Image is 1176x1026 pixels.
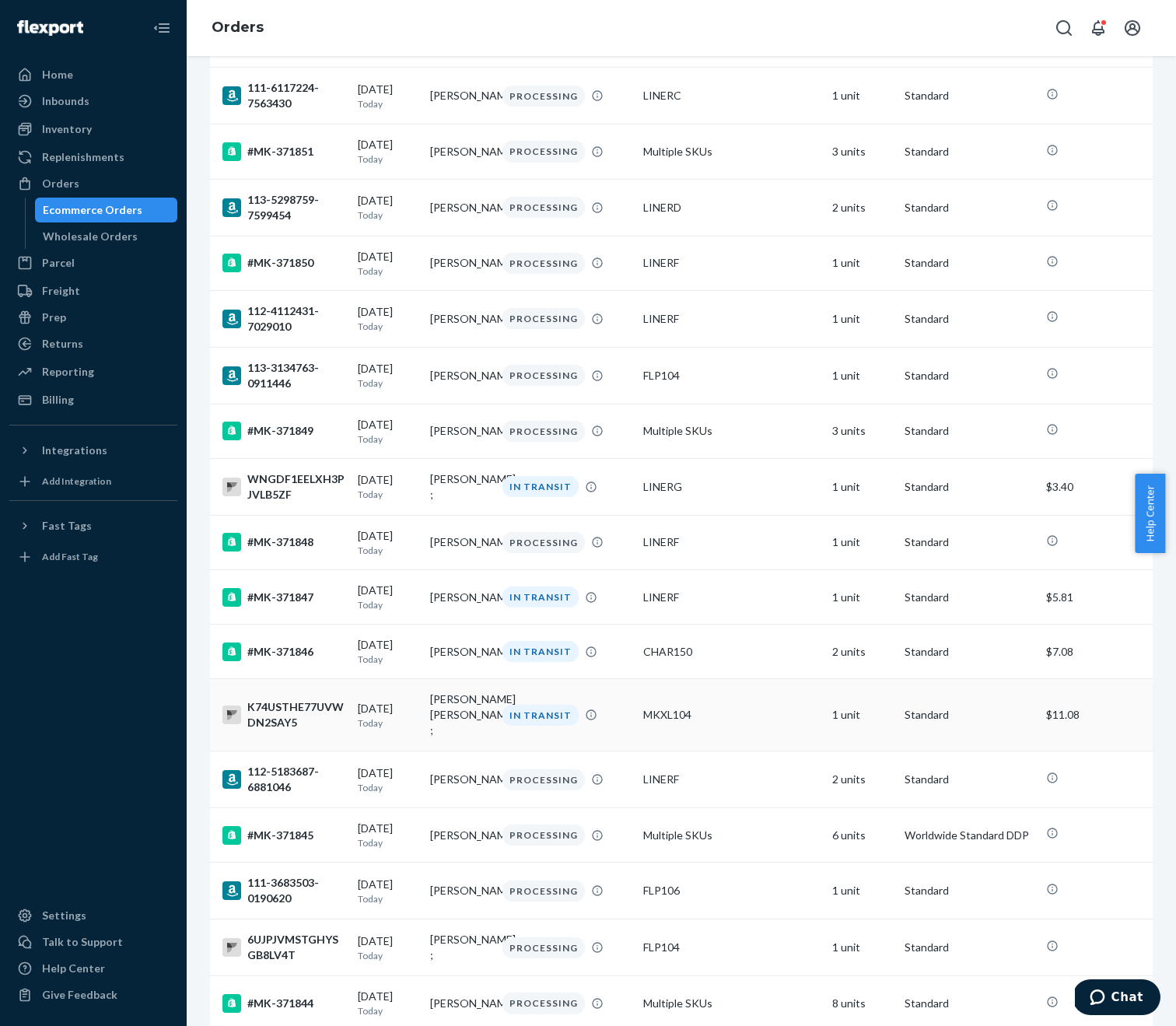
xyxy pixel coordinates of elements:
[9,956,177,981] a: Help Center
[826,404,898,458] td: 3 units
[1048,12,1080,44] button: Open Search Box
[826,751,898,808] td: 2 units
[905,940,1034,955] p: Standard
[643,88,819,103] div: LINERC
[1040,458,1153,515] td: $3.40
[643,534,819,550] div: LINERF
[905,144,1034,159] p: Standard
[1040,679,1153,751] td: $11.08
[826,458,898,515] td: 1 unit
[424,124,496,179] td: [PERSON_NAME]
[42,283,80,299] div: Freight
[643,644,819,660] div: CHAR150
[643,479,819,495] div: LINERG
[502,587,579,608] div: IN TRANSIT
[222,80,345,111] div: 111-6117224-7563430
[43,202,142,218] div: Ecommerce Orders
[1083,12,1114,44] button: Open notifications
[42,336,83,352] div: Returns
[502,253,585,274] div: PROCESSING
[222,932,345,963] div: 6UJPJVMSTGHYSGB8LV4T
[358,249,418,278] div: [DATE]
[42,987,117,1003] div: Give Feedback
[424,570,496,625] td: [PERSON_NAME]
[222,643,345,661] div: #MK-371846
[9,171,177,196] a: Orders
[358,82,418,110] div: [DATE]
[424,751,496,808] td: [PERSON_NAME]
[826,570,898,625] td: 1 unit
[358,949,418,962] p: Today
[9,62,177,87] a: Home
[42,121,92,137] div: Inventory
[424,679,496,751] td: [PERSON_NAME] [PERSON_NAME] ;
[502,825,585,846] div: PROCESSING
[502,476,579,497] div: IN TRANSIT
[42,364,94,380] div: Reporting
[905,255,1034,271] p: Standard
[358,304,418,333] div: [DATE]
[905,368,1034,383] p: Standard
[358,892,418,905] p: Today
[358,137,418,166] div: [DATE]
[358,361,418,390] div: [DATE]
[502,532,585,553] div: PROCESSING
[643,883,819,898] div: FLP106
[502,641,579,662] div: IN TRANSIT
[358,528,418,557] div: [DATE]
[502,308,585,329] div: PROCESSING
[637,124,825,179] td: Multiple SKUs
[42,392,74,408] div: Billing
[905,200,1034,215] p: Standard
[1117,12,1148,44] button: Open account menu
[358,376,418,390] p: Today
[424,68,496,124] td: [PERSON_NAME]
[9,930,177,954] button: Talk to Support
[9,387,177,412] a: Billing
[35,198,178,222] a: Ecommerce Orders
[9,545,177,569] a: Add Fast Tag
[358,1004,418,1017] p: Today
[358,836,418,849] p: Today
[643,707,819,723] div: MKXL104
[1135,474,1165,553] button: Help Center
[42,93,89,109] div: Inbounds
[199,5,276,51] ol: breadcrumbs
[358,152,418,166] p: Today
[42,176,79,191] div: Orders
[358,264,418,278] p: Today
[502,421,585,442] div: PROCESSING
[9,117,177,142] a: Inventory
[222,875,345,906] div: 111-3683503-0190620
[222,192,345,223] div: 113-5298759-7599454
[9,469,177,494] a: Add Integration
[643,311,819,327] div: LINERF
[42,474,111,488] div: Add Integration
[502,937,585,958] div: PROCESSING
[905,707,1034,723] p: Standard
[358,193,418,222] div: [DATE]
[637,404,825,458] td: Multiple SKUs
[643,200,819,215] div: LINERD
[9,513,177,538] button: Fast Tags
[42,961,105,976] div: Help Center
[826,808,898,863] td: 6 units
[1075,979,1160,1018] iframe: Opens a widget where you can chat to one of our agents
[358,488,418,501] p: Today
[222,764,345,795] div: 112-5183687-6881046
[222,303,345,334] div: 112-4112431-7029010
[424,290,496,347] td: [PERSON_NAME]
[358,598,418,611] p: Today
[905,883,1034,898] p: Standard
[905,644,1034,660] p: Standard
[424,347,496,404] td: [PERSON_NAME]
[905,311,1034,327] p: Standard
[222,142,345,161] div: #MK-371851
[424,458,496,515] td: [PERSON_NAME] ;
[42,934,123,950] div: Talk to Support
[826,68,898,124] td: 1 unit
[42,310,66,325] div: Prep
[222,994,345,1013] div: #MK-371844
[424,179,496,236] td: [PERSON_NAME]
